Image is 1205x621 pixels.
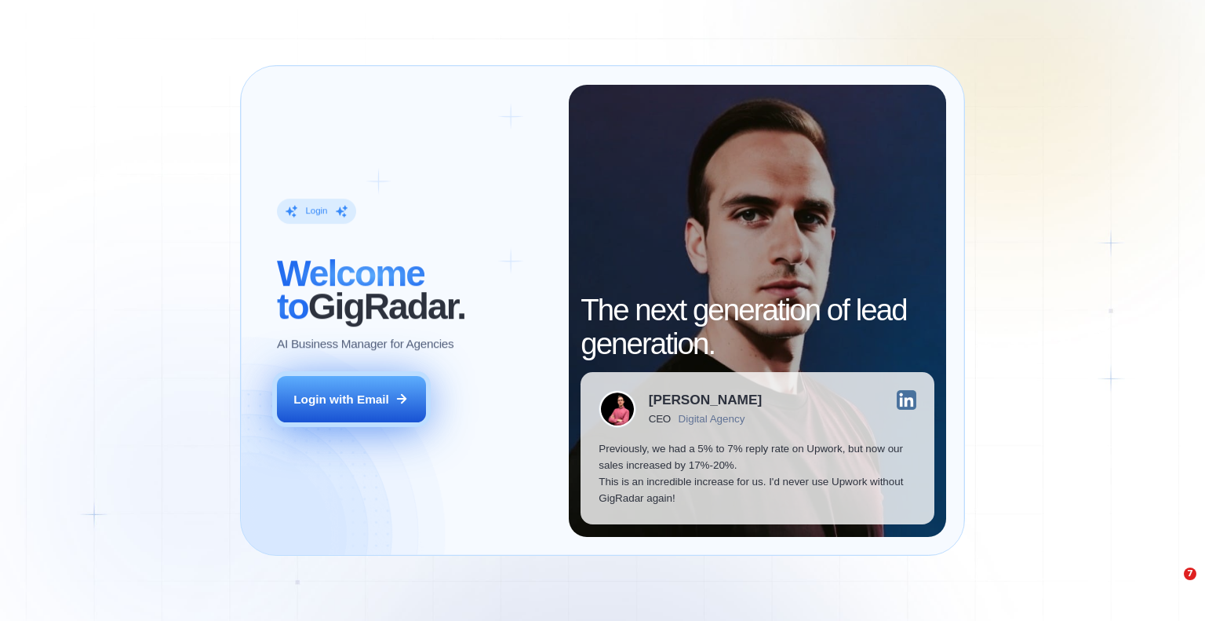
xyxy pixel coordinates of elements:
[1184,568,1196,580] span: 7
[649,393,762,407] div: [PERSON_NAME]
[293,391,389,407] div: Login with Email
[277,335,453,352] p: AI Business Manager for Agencies
[649,413,671,425] div: CEO
[1152,568,1189,605] iframe: Intercom live chat
[305,205,327,217] div: Login
[581,294,934,360] h2: The next generation of lead generation.
[277,376,426,423] button: Login with Email
[679,413,745,425] div: Digital Agency
[599,440,916,507] p: Previously, we had a 5% to 7% reply rate on Upwork, but now our sales increased by 17%-20%. This ...
[277,257,551,323] h2: ‍ GigRadar.
[277,253,424,327] span: Welcome to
